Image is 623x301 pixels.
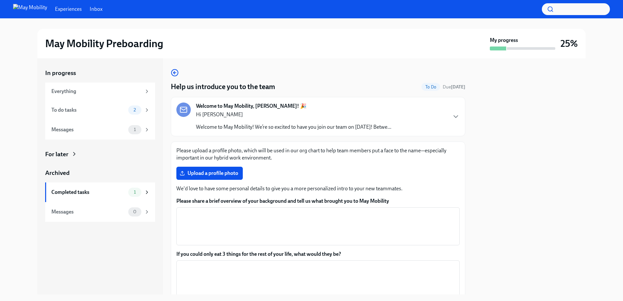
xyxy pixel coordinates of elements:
[51,88,141,95] div: Everything
[490,37,518,44] strong: My progress
[45,150,155,159] a: For later
[181,170,238,177] span: Upload a profile photo
[171,82,275,92] h4: Help us introduce you to the team
[130,107,140,112] span: 2
[129,209,140,214] span: 0
[45,100,155,120] a: To do tasks2
[443,84,465,90] span: Due
[45,150,68,159] div: For later
[451,84,465,90] strong: [DATE]
[561,38,578,49] h3: 25%
[196,123,391,131] p: Welcome to May Mobility! We’re so excited to have you join our team on [DATE]! Betwe...
[45,37,163,50] h2: May Mobility Preboarding
[196,111,391,118] p: Hi [PERSON_NAME]
[45,69,155,77] a: In progress
[443,84,465,90] span: October 13th, 2025 09:00
[45,83,155,100] a: Everything
[45,202,155,222] a: Messages0
[51,208,126,216] div: Messages
[176,198,460,205] label: Please share a brief overview of your background and tell us what brought you to May Mobility
[176,185,460,192] p: We'd love to have some personal details to give you a more personalized intro to your new teammates.
[196,103,307,110] strong: Welcome to May Mobility, [PERSON_NAME]! 🎉
[51,126,126,133] div: Messages
[130,190,140,195] span: 1
[176,167,243,180] label: Upload a profile photo
[55,6,82,13] a: Experiences
[421,85,440,89] span: To Do
[45,169,155,177] a: Archived
[176,147,460,161] p: Please upload a profile photo, which will be used in our org chart to help team members put a fac...
[51,189,126,196] div: Completed tasks
[45,120,155,140] a: Messages1
[45,182,155,202] a: Completed tasks1
[51,106,126,114] div: To do tasks
[130,127,140,132] span: 1
[176,251,460,258] label: If you could only eat 3 things for the rest of your life, what would they be?
[90,6,102,13] a: Inbox
[13,4,47,14] img: May Mobility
